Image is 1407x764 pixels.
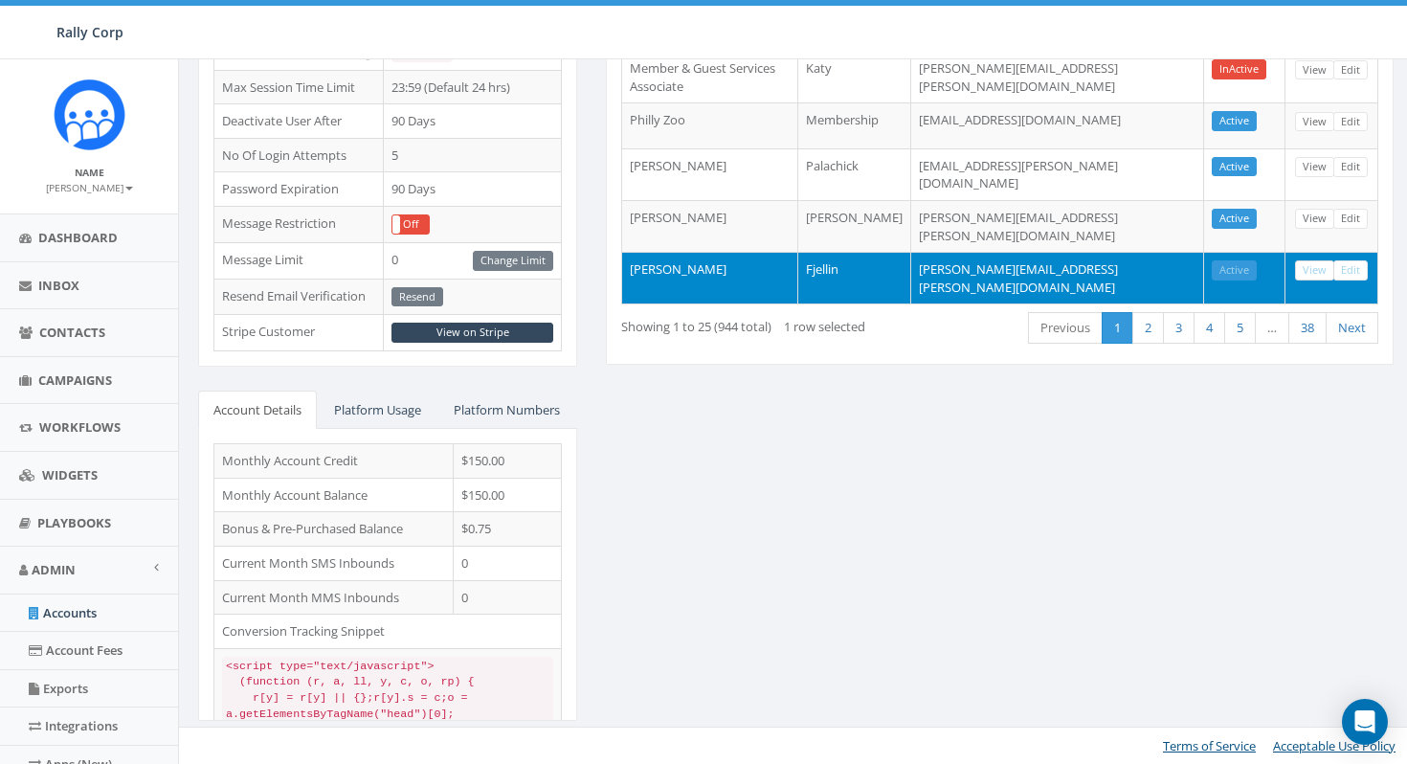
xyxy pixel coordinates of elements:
span: Workflows [39,418,121,436]
a: Terms of Service [1163,737,1256,754]
td: Resend Email Verification [214,279,384,315]
span: Rally Corp [56,23,123,41]
td: [PERSON_NAME] [622,148,797,200]
a: 3 [1163,312,1195,344]
a: Active [1212,260,1257,281]
td: [PERSON_NAME] [622,252,797,303]
td: No Of Login Attempts [214,138,384,172]
a: 2 [1132,312,1164,344]
td: 0 [454,580,562,615]
div: Showing 1 to 25 (944 total) [621,310,920,336]
span: Widgets [42,466,98,483]
td: 90 Days [384,104,562,139]
td: Current Month SMS Inbounds [214,547,454,581]
a: View on Stripe [391,323,553,343]
td: Current Month MMS Inbounds [214,580,454,615]
a: Account Details [198,391,317,430]
td: Philly Zoo [622,102,797,148]
a: Active [1212,157,1257,177]
td: $150.00 [454,444,562,479]
div: Open Intercom Messenger [1342,699,1388,745]
a: View [1295,260,1334,281]
div: OnOff [391,214,430,235]
a: 38 [1288,312,1327,344]
span: Playbooks [37,514,111,531]
td: Palachick [798,148,911,200]
a: View [1295,157,1334,177]
small: Name [75,166,104,179]
a: Edit [1333,260,1368,281]
span: Campaigns [38,371,112,389]
td: [PERSON_NAME][EMAIL_ADDRESS][PERSON_NAME][DOMAIN_NAME] [911,200,1204,252]
small: [PERSON_NAME] [46,181,133,194]
span: Contacts [39,324,105,341]
a: Edit [1333,112,1368,132]
a: [PERSON_NAME] [46,178,133,195]
a: 4 [1194,312,1225,344]
td: [EMAIL_ADDRESS][PERSON_NAME][DOMAIN_NAME] [911,148,1204,200]
span: 1 row selected [784,318,865,335]
td: [PERSON_NAME][EMAIL_ADDRESS][PERSON_NAME][DOMAIN_NAME] [911,51,1204,102]
td: Stripe Customer [214,315,384,351]
td: Message Limit [214,242,384,279]
td: $0.75 [454,512,562,547]
td: [PERSON_NAME][EMAIL_ADDRESS][PERSON_NAME][DOMAIN_NAME] [911,252,1204,303]
td: Bonus & Pre-Purchased Balance [214,512,454,547]
a: Active [1212,209,1257,229]
td: Member & Guest Services Associate [622,51,797,102]
a: Active [1212,111,1257,131]
a: Next [1326,312,1378,344]
td: Monthly Account Credit [214,444,454,479]
a: View [1295,112,1334,132]
td: Max Session Time Limit [214,70,384,104]
a: … [1255,312,1289,344]
td: [PERSON_NAME] [798,200,911,252]
td: Monthly Account Balance [214,478,454,512]
td: 23:59 (Default 24 hrs) [384,70,562,104]
a: InActive [1212,59,1266,79]
a: 5 [1224,312,1256,344]
td: Conversion Tracking Snippet [214,615,562,649]
td: Katy [798,51,911,102]
td: Message Restriction [214,206,384,242]
td: 0 [384,242,562,279]
label: Off [392,215,429,234]
td: 90 Days [384,172,562,207]
a: Previous [1028,312,1103,344]
a: Platform Numbers [438,391,575,430]
a: Edit [1333,209,1368,229]
td: $150.00 [454,478,562,512]
a: Acceptable Use Policy [1273,737,1396,754]
td: Fjellin [798,252,911,303]
a: View [1295,209,1334,229]
a: 1 [1102,312,1133,344]
td: Membership [798,102,911,148]
a: View [1295,60,1334,80]
a: Platform Usage [319,391,436,430]
span: Inbox [38,277,79,294]
td: Password Expiration [214,172,384,207]
td: 5 [384,138,562,172]
a: Edit [1333,157,1368,177]
span: Admin [32,561,76,578]
td: 0 [454,547,562,581]
td: [EMAIL_ADDRESS][DOMAIN_NAME] [911,102,1204,148]
img: Icon_1.png [54,79,125,150]
span: Dashboard [38,229,118,246]
td: Deactivate User After [214,104,384,139]
td: [PERSON_NAME] [622,200,797,252]
a: Edit [1333,60,1368,80]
